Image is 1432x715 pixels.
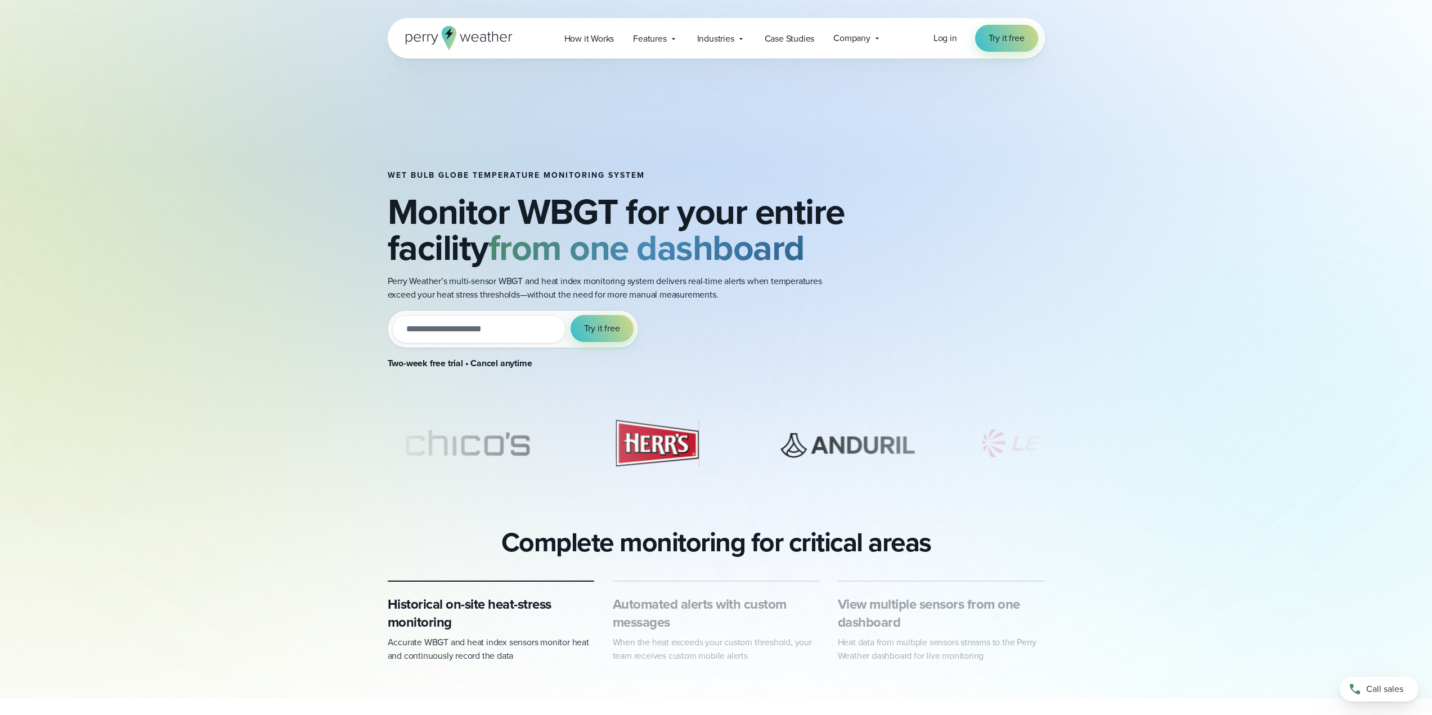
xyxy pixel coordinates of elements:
a: How it Works [555,27,624,50]
img: Herr Food Logo [601,415,713,471]
p: Accurate WBGT and heat index sensors monitor heat and continuously record the data [388,636,595,663]
span: Industries [697,32,734,46]
span: How it Works [564,32,614,46]
h2: Monitor WBGT for your entire facility [388,194,876,266]
h3: Automated alerts with custom messages [613,595,820,631]
div: slideshow [388,415,1045,477]
h3: View multiple sensors from one dashboard [838,595,1045,631]
span: Case Studies [765,32,815,46]
div: 2 of 7 [601,415,713,471]
a: Call sales [1340,677,1418,701]
span: Try it free [989,32,1025,45]
img: Leonardo company logo [981,415,1141,471]
img: Anduril Industries Logo [767,415,927,471]
img: Chicos.svg [388,415,547,471]
span: Log in [933,32,957,44]
p: When the heat exceeds your custom threshold, your team receives custom mobile alerts [613,636,820,663]
p: Perry Weather’s multi-sensor WBGT and heat index monitoring system delivers real-time alerts when... [388,275,838,302]
span: Call sales [1366,682,1403,696]
div: 4 of 7 [981,415,1141,471]
h3: Historical on-site heat-stress monitoring [388,595,595,631]
div: 1 of 7 [388,415,547,471]
button: Try it free [571,315,634,342]
span: Try it free [584,322,620,335]
span: Company [833,32,870,45]
strong: from one dashboard [488,221,805,274]
span: Features [633,32,666,46]
strong: Two-week free trial • Cancel anytime [388,357,532,370]
h2: Complete monitoring for critical areas [501,527,931,558]
div: 3 of 7 [767,415,927,471]
a: Log in [933,32,957,45]
a: Try it free [975,25,1038,52]
a: Case Studies [755,27,824,50]
p: Heat data from multiple sensors streams to the Perry Weather dashboard for live monitoring [838,636,1045,663]
h1: Wet bulb globe temperature monitoring system [388,171,876,180]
